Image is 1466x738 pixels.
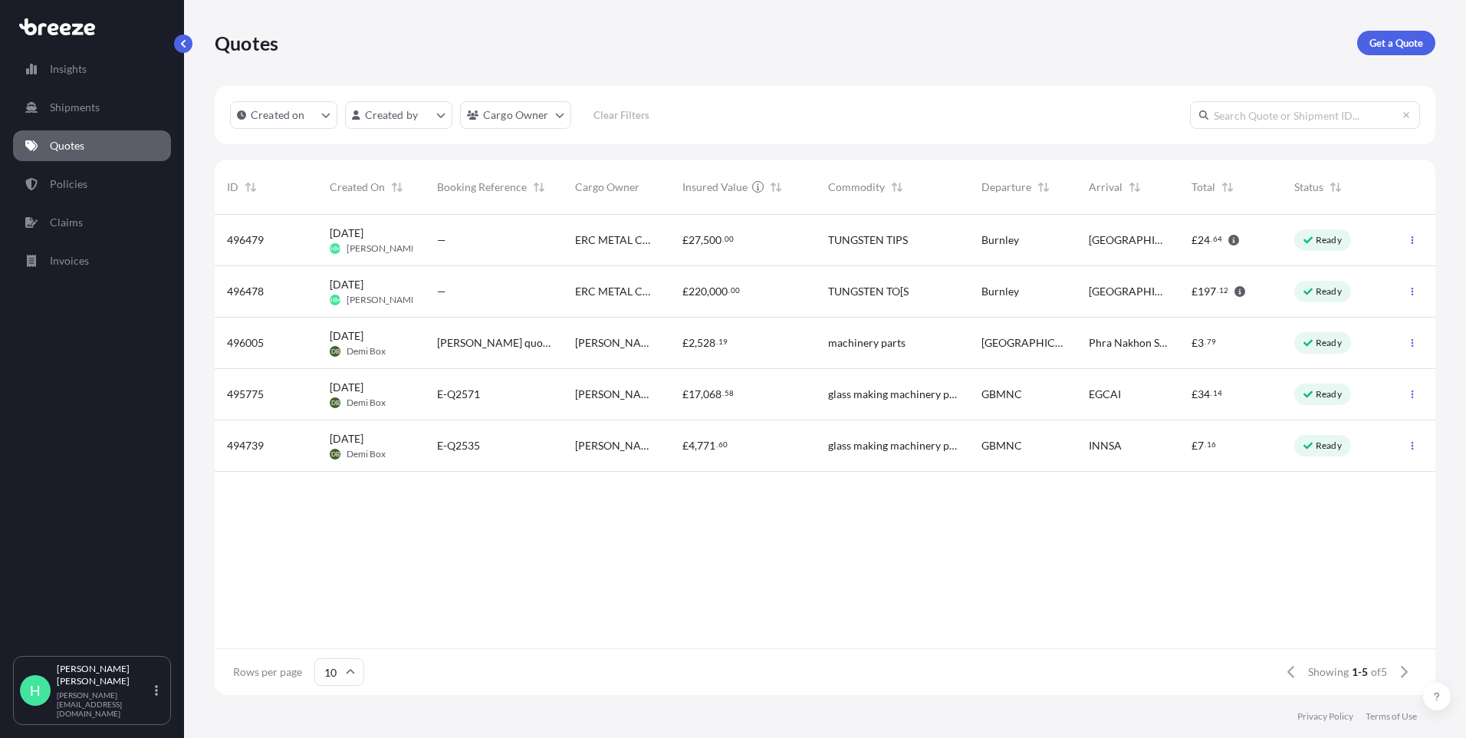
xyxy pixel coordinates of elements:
[1192,389,1198,400] span: £
[331,344,340,359] span: DB
[1308,664,1349,680] span: Showing
[697,440,715,451] span: 771
[1192,286,1198,297] span: £
[437,232,446,248] span: —
[50,100,100,115] p: Shipments
[345,101,452,129] button: createdBy Filter options
[230,101,337,129] button: createdOn Filter options
[709,286,728,297] span: 000
[1213,236,1222,242] span: 64
[1207,442,1216,447] span: 16
[1211,390,1212,396] span: .
[1089,232,1167,248] span: [GEOGRAPHIC_DATA]
[828,284,909,299] span: TUNGSTEN TO[S
[437,284,446,299] span: —
[828,387,957,402] span: glass making machinery parts and spares
[242,178,260,196] button: Sort
[828,232,908,248] span: TUNGSTEN TIPS
[981,438,1022,453] span: GBMNC
[575,335,658,351] span: [PERSON_NAME] Limited
[57,663,152,687] p: [PERSON_NAME] [PERSON_NAME]
[1211,236,1212,242] span: .
[251,107,305,123] p: Created on
[1089,180,1123,195] span: Arrival
[1366,710,1417,723] a: Terms of Use
[347,345,386,357] span: Demi Box
[682,389,689,400] span: £
[1207,339,1216,344] span: 79
[1089,387,1121,402] span: EGCAI
[347,397,386,409] span: Demi Box
[330,241,340,256] span: HM
[347,294,419,306] span: [PERSON_NAME]
[1218,178,1237,196] button: Sort
[530,178,548,196] button: Sort
[50,61,87,77] p: Insights
[13,54,171,84] a: Insights
[227,387,264,402] span: 495775
[1213,390,1222,396] span: 14
[330,277,363,292] span: [DATE]
[483,107,549,123] p: Cargo Owner
[689,338,695,348] span: 2
[728,288,730,293] span: .
[13,245,171,276] a: Invoices
[1205,442,1206,447] span: .
[707,286,709,297] span: ,
[227,284,264,299] span: 496478
[1316,234,1342,246] p: Ready
[722,236,724,242] span: .
[330,292,340,308] span: HM
[731,288,740,293] span: 00
[437,387,480,402] span: E-Q2571
[1357,31,1435,55] a: Get a Quote
[682,180,748,195] span: Insured Value
[695,440,697,451] span: ,
[330,180,385,195] span: Created On
[722,390,724,396] span: .
[1192,440,1198,451] span: £
[682,286,689,297] span: £
[331,395,340,410] span: DB
[697,338,715,348] span: 528
[701,235,703,245] span: ,
[682,440,689,451] span: £
[50,215,83,230] p: Claims
[1316,440,1342,452] p: Ready
[50,138,84,153] p: Quotes
[50,253,89,269] p: Invoices
[1205,339,1206,344] span: .
[1192,180,1215,195] span: Total
[689,286,707,297] span: 220
[725,236,734,242] span: 00
[331,446,340,462] span: DB
[1316,337,1342,349] p: Ready
[828,438,957,453] span: glass making machinery parts and spares
[330,431,363,446] span: [DATE]
[1316,388,1342,400] p: Ready
[703,235,721,245] span: 500
[1089,284,1167,299] span: [GEOGRAPHIC_DATA]
[1089,438,1122,453] span: INNSA
[1316,285,1342,298] p: Ready
[689,235,701,245] span: 27
[388,178,406,196] button: Sort
[718,442,728,447] span: 60
[981,180,1031,195] span: Departure
[13,207,171,238] a: Claims
[1294,180,1323,195] span: Status
[575,232,658,248] span: ERC METAL COMPANY
[347,448,386,460] span: Demi Box
[575,180,639,195] span: Cargo Owner
[767,178,785,196] button: Sort
[701,389,703,400] span: ,
[227,232,264,248] span: 496479
[1217,288,1218,293] span: .
[227,180,238,195] span: ID
[365,107,419,123] p: Created by
[716,442,718,447] span: .
[575,387,658,402] span: [PERSON_NAME] Limited
[981,335,1064,351] span: [GEOGRAPHIC_DATA]
[330,328,363,344] span: [DATE]
[1297,710,1353,723] a: Privacy Policy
